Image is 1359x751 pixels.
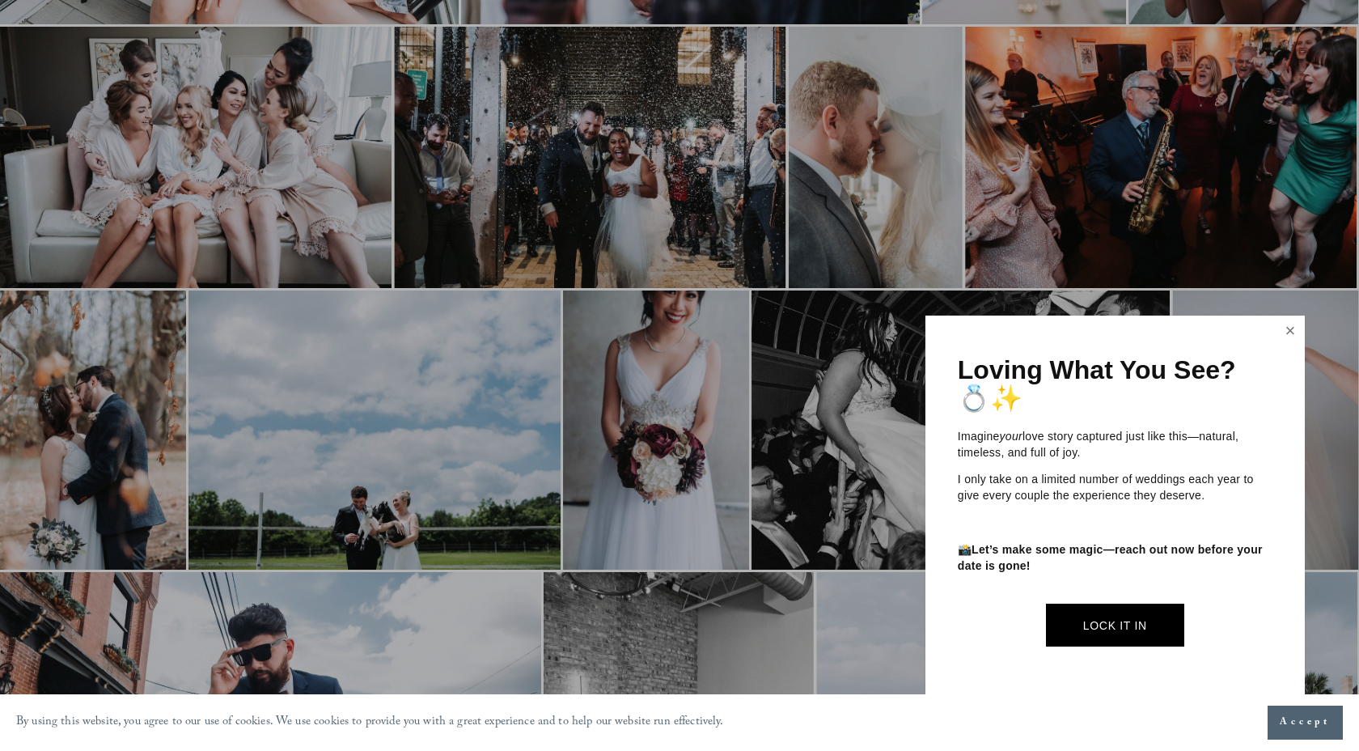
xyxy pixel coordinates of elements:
h1: Loving What You See? 💍✨ [958,356,1272,413]
p: Imagine love story captured just like this—natural, timeless, and full of joy. [958,429,1272,460]
em: your [1000,430,1022,443]
a: Close [1278,318,1302,344]
button: Accept [1268,706,1343,740]
p: By using this website, you agree to our use of cookies. We use cookies to provide you with a grea... [16,711,724,735]
p: I only take on a limited number of weddings each year to give every couple the experience they de... [958,472,1272,503]
a: Lock It In [1046,604,1184,647]
p: 📸 [958,542,1272,574]
span: Accept [1280,715,1331,731]
strong: Let’s make some magic—reach out now before your date is gone! [958,543,1266,572]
